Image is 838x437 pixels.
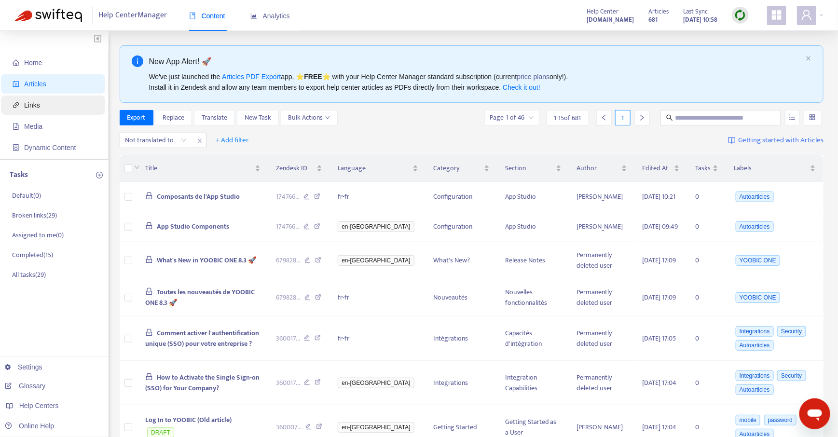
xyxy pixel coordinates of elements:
[12,270,46,280] p: All tasks ( 29 )
[10,169,28,181] p: Tasks
[12,191,41,201] p: Default ( 0 )
[237,110,279,125] button: New Task
[426,242,497,279] td: What's New?
[505,163,554,174] span: Section
[145,256,153,263] span: lock
[189,13,196,19] span: book
[288,112,330,123] span: Bulk Actions
[13,59,19,66] span: home
[24,59,42,67] span: Home
[728,133,824,148] a: Getting started with Articles
[643,163,673,174] span: Edited At
[648,14,658,25] strong: 681
[24,101,40,109] span: Links
[145,192,153,200] span: lock
[764,415,797,425] span: password
[569,212,635,243] td: [PERSON_NAME]
[250,12,290,20] span: Analytics
[569,155,635,182] th: Author
[643,333,676,344] span: [DATE] 17:05
[330,182,426,212] td: fr-fr
[193,135,206,147] span: close
[276,422,302,433] span: 360007 ...
[145,287,255,308] span: Toutes les nouveautés de YOOBIC ONE 8.3 🚀
[497,316,569,361] td: Capacités d'intégration
[635,155,688,182] th: Edited At
[497,182,569,212] td: App Studio
[276,255,301,266] span: 679828 ...
[734,163,808,174] span: Labels
[639,114,646,121] span: right
[281,110,338,125] button: Bulk Actionsdown
[569,361,635,405] td: Permanently deleted user
[736,370,774,381] span: Integrations
[276,191,300,202] span: 174766 ...
[643,221,678,232] span: [DATE] 09:49
[577,163,619,174] span: Author
[19,402,59,410] span: Help Centers
[268,155,330,182] th: Zendesk ID
[276,163,315,174] span: Zendesk ID
[222,73,281,81] a: Articles PDF Export
[497,361,569,405] td: Integration Capabilities
[426,316,497,361] td: Intégrations
[569,242,635,279] td: Permanently deleted user
[615,110,631,125] div: 1
[145,328,259,349] span: Comment activer l'authentification unique (SSO) pour votre entreprise ?
[13,144,19,151] span: container
[276,221,300,232] span: 174766 ...
[587,14,634,25] a: [DOMAIN_NAME]
[497,242,569,279] td: Release Notes
[687,242,726,279] td: 0
[276,333,300,344] span: 360017 ...
[194,110,235,125] button: Translate
[24,144,76,151] span: Dynamic Content
[12,250,53,260] p: Completed ( 15 )
[145,373,153,381] span: lock
[149,71,802,93] div: We've just launched the app, ⭐ ⭐️ with your Help Center Manager standard subscription (current on...
[736,415,760,425] span: mobile
[338,255,414,266] span: en-[GEOGRAPHIC_DATA]
[601,114,607,121] span: left
[338,163,410,174] span: Language
[687,316,726,361] td: 0
[695,163,711,174] span: Tasks
[145,163,253,174] span: Title
[13,102,19,109] span: link
[785,110,800,125] button: unordered-list
[736,292,780,303] span: YOOBIC ONE
[687,182,726,212] td: 0
[149,55,802,68] div: New App Alert! 🚀
[209,133,257,148] button: + Add filter
[145,287,153,295] span: lock
[736,221,774,232] span: Autoarticles
[145,222,153,230] span: lock
[497,279,569,316] td: Nouvelles fonctionnalités
[216,135,249,146] span: + Add filter
[683,6,708,17] span: Last Sync
[569,316,635,361] td: Permanently deleted user
[643,422,677,433] span: [DATE] 17:04
[426,182,497,212] td: Configuration
[789,114,796,121] span: unordered-list
[687,155,726,182] th: Tasks
[145,414,232,425] span: Log In to YOOBIC (Old article)
[666,114,673,121] span: search
[276,292,301,303] span: 679828 ...
[96,172,103,178] span: plus-circle
[738,135,824,146] span: Getting started with Articles
[276,378,300,388] span: 360017 ...
[434,163,482,174] span: Category
[304,73,322,81] b: FREE
[330,316,426,361] td: fr-fr
[202,112,227,123] span: Translate
[806,55,811,61] span: close
[250,13,257,19] span: area-chart
[24,123,42,130] span: Media
[120,110,153,125] button: Export
[157,255,256,266] span: What's New in YOOBIC ONE 8.3 🚀
[736,340,774,351] span: Autoarticles
[330,279,426,316] td: fr-fr
[5,382,45,390] a: Glossary
[801,9,812,21] span: user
